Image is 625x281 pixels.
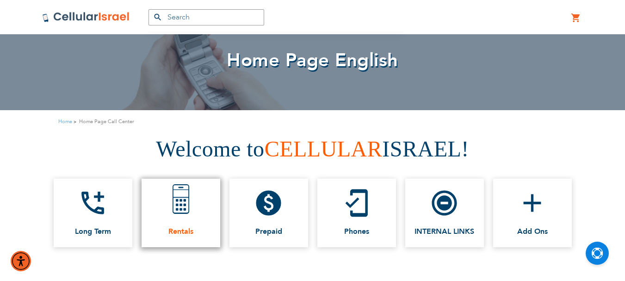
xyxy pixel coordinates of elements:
[517,188,547,218] i: add
[11,251,31,271] div: Accessibility Menu
[229,179,308,247] a: paid Prepaid
[317,179,396,247] a: mobile_friendly Phones
[405,179,484,247] a: do_not_disturb_on_total_silence INTERNAL LINKS
[54,179,132,247] a: add_ic_call Long Term
[517,227,548,236] span: Add Ons
[265,137,383,161] span: CELLULAR
[7,133,618,165] h1: Welcome to ISRAEL!
[58,118,72,125] a: Home
[142,179,220,247] a: Rentals
[255,227,282,236] span: Prepaid
[78,188,108,218] i: add_ic_call
[168,227,193,236] span: Rentals
[341,188,371,218] i: mobile_friendly
[149,9,264,25] input: Search
[75,227,111,236] span: Long Term
[344,227,369,236] span: Phones
[227,48,398,73] span: Home Page English
[254,188,284,218] i: paid
[415,227,474,236] span: INTERNAL LINKS
[79,117,134,126] strong: Home Page Call Center
[493,179,572,247] a: add Add Ons
[42,12,130,23] img: Cellular Israel Logo
[429,188,459,218] i: do_not_disturb_on_total_silence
